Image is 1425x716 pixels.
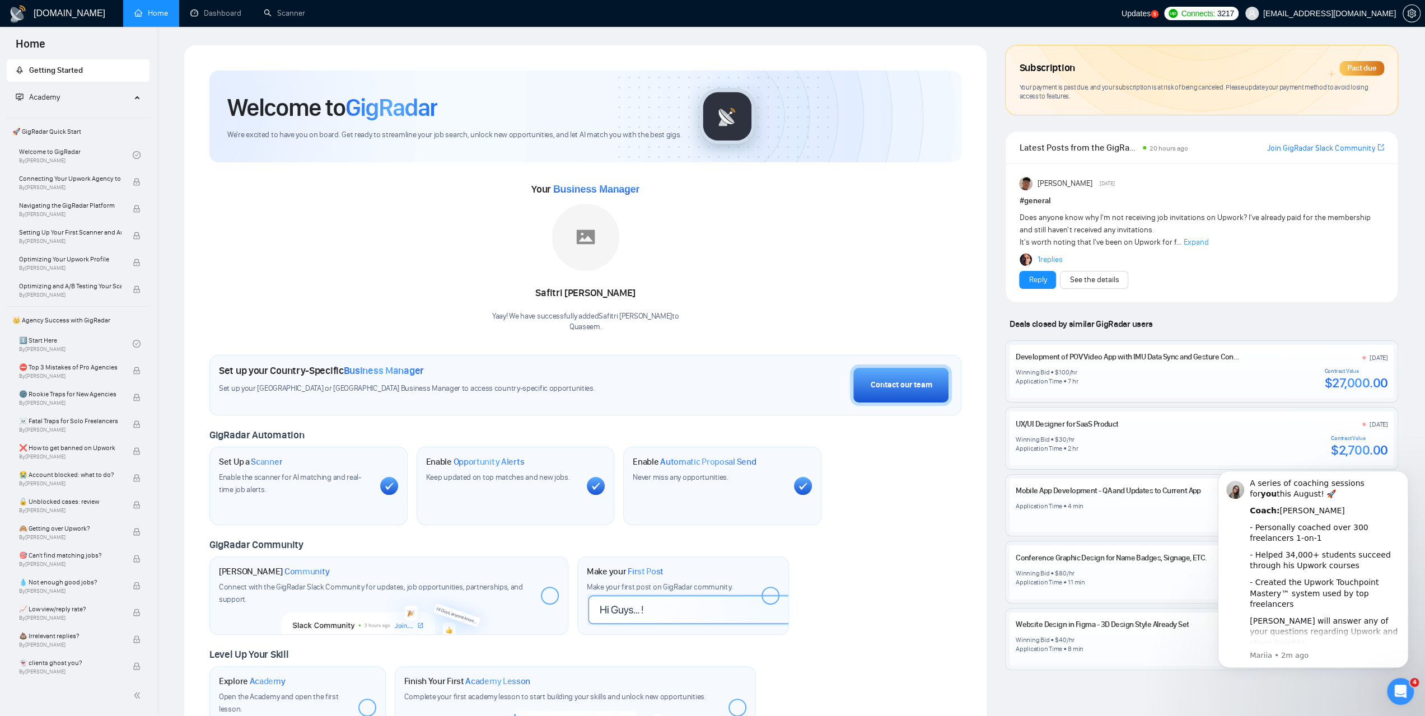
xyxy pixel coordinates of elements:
span: Updates [1122,9,1151,18]
a: Development of POV Video App with IMU Data Sync and Gesture Controls [1016,352,1248,362]
span: Academy [29,92,60,102]
span: lock [133,501,141,509]
div: 30 [1059,435,1067,444]
div: 8 min [1068,644,1083,653]
span: lock [133,394,141,401]
div: /hr [1069,368,1077,377]
span: By [PERSON_NAME] [19,534,122,541]
a: searchScanner [264,8,305,18]
span: 😭 Account blocked: what to do? [19,469,122,480]
span: Keep updated on top matches and new jobs. [426,472,570,482]
span: Your payment is past due, and your subscription is at risk of being canceled. Please update your ... [1019,83,1368,101]
span: lock [133,205,141,213]
span: lock [133,582,141,589]
div: 2 hr [1068,444,1078,453]
span: By [PERSON_NAME] [19,588,122,595]
span: First Post [628,566,664,577]
span: lock [133,609,141,616]
a: UX/UI Designer for SaaS Product [1016,419,1119,429]
span: 💩 Irrelevant replies? [19,630,122,642]
span: We're excited to have you on board. Get ready to streamline your job search, unlock new opportuni... [227,130,681,141]
a: Join GigRadar Slack Community [1267,142,1375,155]
span: Subscription [1019,59,1074,78]
a: homeHome [134,8,168,18]
span: Business Manager [344,364,424,377]
span: 🚀 GigRadar Quick Start [8,120,148,143]
span: Navigating the GigRadar Platform [19,200,122,211]
span: Academy Lesson [465,676,530,687]
a: export [1377,142,1384,153]
span: 4 [1410,678,1419,687]
span: Community [284,566,330,577]
a: dashboardDashboard [190,8,241,18]
span: lock [133,474,141,482]
span: By [PERSON_NAME] [19,668,122,675]
div: /hr [1067,635,1074,644]
span: lock [133,178,141,186]
span: By [PERSON_NAME] [19,373,122,380]
div: 4 min [1068,502,1083,511]
a: Reply [1029,274,1046,286]
span: Complete your first academy lesson to start building your skills and unlock new opportunities. [404,692,706,701]
span: 💧 Not enough good jobs? [19,577,122,588]
a: 1️⃣ Start HereBy[PERSON_NAME] [19,331,133,356]
h1: Enable [426,456,525,467]
span: Connecting Your Upwork Agency to GigRadar [19,173,122,184]
h1: Explore [219,676,286,687]
a: setting [1403,9,1421,18]
span: lock [133,259,141,266]
span: By [PERSON_NAME] [19,561,122,568]
div: Past due [1339,61,1384,76]
span: Optimizing and A/B Testing Your Scanner for Better Results [19,280,122,292]
span: 🙈 Getting over Upwork? [19,523,122,534]
div: $ [1055,435,1059,444]
span: setting [1403,9,1420,18]
span: Opportunity Alerts [453,456,524,467]
span: By [PERSON_NAME] [19,292,122,298]
span: GigRadar Automation [209,429,304,441]
h1: Finish Your First [404,676,530,687]
span: lock [133,528,141,536]
img: slackcommunity-bg.png [282,583,496,634]
span: ☠️ Fatal Traps for Solo Freelancers [19,415,122,427]
div: 11 min [1068,578,1085,587]
div: $ [1055,569,1059,578]
img: placeholder.png [552,204,619,271]
span: Automatic Proposal Send [660,456,756,467]
span: 👻 clients ghost you? [19,657,122,668]
div: 100 [1059,368,1069,377]
span: Connects: [1181,7,1214,20]
a: Conference Graphic Design for Name Badges, Signage, ETC. [1016,553,1207,563]
span: 📈 Low view/reply rate? [19,603,122,615]
button: Reply [1019,271,1056,289]
span: lock [133,286,141,293]
span: GigRadar [345,92,437,123]
div: [DATE] [1370,353,1388,362]
span: By [PERSON_NAME] [19,615,122,621]
span: 20 hours ago [1150,144,1188,152]
span: By [PERSON_NAME] [19,453,122,460]
button: Contact our team [850,364,952,406]
text: 5 [1153,12,1156,17]
span: Does anyone know why I'm not receiving job invitations on Upwork? I've already paid for the membe... [1019,213,1370,247]
img: Randi Tovar [1019,177,1032,190]
h1: Enable [633,456,756,467]
a: 5 [1151,10,1158,18]
div: Winning Bid [1016,368,1049,377]
span: Connect with the GigRadar Slack Community for updates, job opportunities, partnerships, and support. [219,582,523,604]
span: Optimizing Your Upwork Profile [19,254,122,265]
span: ⛔ Top 3 Mistakes of Pro Agencies [19,362,122,373]
span: lock [133,662,141,670]
span: Getting Started [29,65,83,75]
h1: [PERSON_NAME] [219,566,330,577]
iframe: Intercom live chat [1387,678,1414,705]
span: Home [7,36,54,59]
